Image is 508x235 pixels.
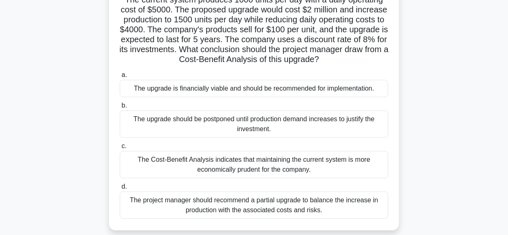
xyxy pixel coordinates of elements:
[120,80,388,97] div: The upgrade is financially viable and should be recommended for implementation.
[121,142,126,149] span: c.
[120,151,388,178] div: The Cost-Benefit Analysis indicates that maintaining the current system is more economically prud...
[120,192,388,219] div: The project manager should recommend a partial upgrade to balance the increase in production with...
[121,71,127,78] span: a.
[121,102,127,109] span: b.
[120,110,388,138] div: The upgrade should be postponed until production demand increases to justify the investment.
[121,183,127,190] span: d.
